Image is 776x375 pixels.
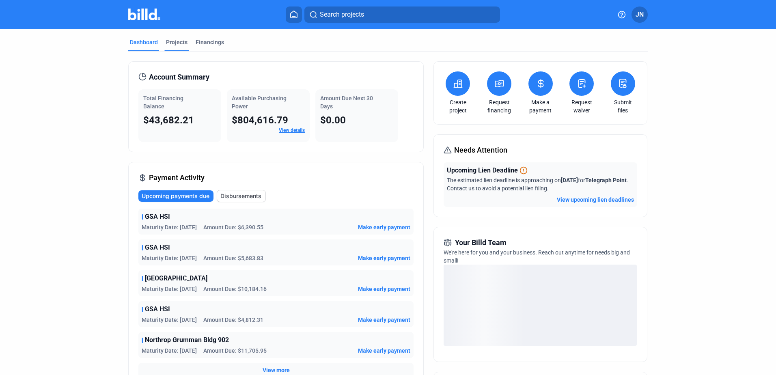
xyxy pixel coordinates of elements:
span: Needs Attention [454,144,507,156]
span: Northrop Grumman Bldg 902 [145,335,229,345]
span: $0.00 [320,114,346,126]
span: Payment Activity [149,172,205,183]
span: Amount Due: $10,184.16 [203,285,267,293]
a: Request financing [485,98,513,114]
span: Total Financing Balance [143,95,183,110]
a: Request waiver [567,98,596,114]
span: GSA HSI [145,243,170,252]
div: loading [444,265,637,346]
div: Projects [166,38,188,46]
span: Disbursements [220,192,261,200]
span: Amount Due: $4,812.31 [203,316,263,324]
span: GSA HSI [145,304,170,314]
span: We're here for you and your business. Reach out anytime for needs big and small! [444,249,630,264]
span: [GEOGRAPHIC_DATA] [145,274,207,283]
button: Make early payment [358,347,410,355]
button: JN [632,6,648,23]
span: Maturity Date: [DATE] [142,285,197,293]
button: Search projects [304,6,500,23]
a: Submit files [609,98,637,114]
a: View details [279,127,305,133]
span: Telegraph Point [585,177,627,183]
span: Maturity Date: [DATE] [142,347,197,355]
img: Billd Company Logo [128,9,160,20]
span: GSA HSI [145,212,170,222]
span: Amount Due Next 30 Days [320,95,373,110]
span: JN [636,10,644,19]
span: $804,616.79 [232,114,288,126]
span: Upcoming Lien Deadline [447,166,518,175]
button: Make early payment [358,285,410,293]
span: Amount Due: $5,683.83 [203,254,263,262]
div: Dashboard [130,38,158,46]
span: Amount Due: $11,705.95 [203,347,267,355]
span: Account Summary [149,71,209,83]
button: Disbursements [217,190,266,202]
button: Upcoming payments due [138,190,213,202]
button: Make early payment [358,316,410,324]
span: Maturity Date: [DATE] [142,254,197,262]
span: [DATE] [561,177,578,183]
span: Maturity Date: [DATE] [142,223,197,231]
span: Your Billd Team [455,237,507,248]
span: Search projects [320,10,364,19]
button: Make early payment [358,254,410,262]
span: Available Purchasing Power [232,95,287,110]
span: Amount Due: $6,390.55 [203,223,263,231]
button: View upcoming lien deadlines [557,196,634,204]
button: View more [263,366,290,374]
a: Create project [444,98,472,114]
div: Financings [196,38,224,46]
a: Make a payment [526,98,555,114]
span: Upcoming payments due [142,192,209,200]
span: Maturity Date: [DATE] [142,316,197,324]
span: $43,682.21 [143,114,194,126]
span: The estimated lien deadline is approaching on for . Contact us to avoid a potential lien filing. [447,177,628,192]
button: Make early payment [358,223,410,231]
